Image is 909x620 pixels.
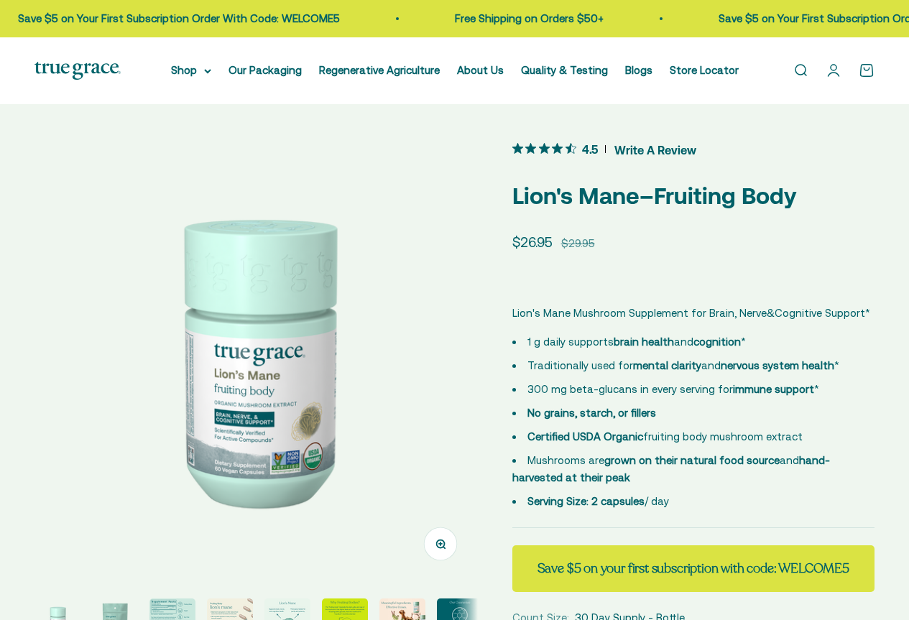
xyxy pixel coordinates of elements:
[527,495,645,507] strong: Serving Size: 2 capsules
[614,139,696,160] span: Write A Review
[721,359,834,371] strong: nervous system health
[512,307,767,319] span: Lion's Mane Mushroom Supplement for Brain, Nerve
[604,454,780,466] strong: grown on their natural food source
[521,64,608,76] a: Quality & Testing
[625,64,652,76] a: Blogs
[457,64,504,76] a: About Us
[733,383,814,395] strong: immune support
[512,493,875,510] li: / day
[34,139,478,582] img: Lion's Mane Mushroom Supplement for Brain, Nerve&Cognitive Support* 1 g daily supports brain heal...
[512,428,875,445] li: fruiting body mushroom extract
[512,139,696,160] button: 4.5 out 5 stars rating in total 12 reviews. Jump to reviews.
[775,305,865,322] span: Cognitive Support
[451,12,600,24] a: Free Shipping on Orders $50+
[561,235,595,252] compare-at-price: $29.95
[527,407,656,419] strong: No grains, starch, or fillers
[229,64,302,76] a: Our Packaging
[527,383,819,395] span: 300 mg beta-glucans in every serving for *
[670,64,739,76] a: Store Locator
[582,141,598,156] span: 4.5
[767,305,775,322] span: &
[527,430,643,443] strong: Certified USDA Organic
[14,10,336,27] p: Save $5 on Your First Subscription Order With Code: WELCOME5
[693,336,741,348] strong: cognition
[512,231,553,253] sale-price: $26.95
[319,64,440,76] a: Regenerative Agriculture
[512,177,875,214] p: Lion's Mane–Fruiting Body
[512,454,830,483] span: Mushrooms are and
[537,560,849,577] strong: Save $5 on your first subscription with code: WELCOME5
[527,336,746,348] span: 1 g daily supports and *
[633,359,701,371] strong: mental clarity
[527,359,839,371] span: Traditionally used for and *
[171,62,211,79] summary: Shop
[614,336,674,348] strong: brain health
